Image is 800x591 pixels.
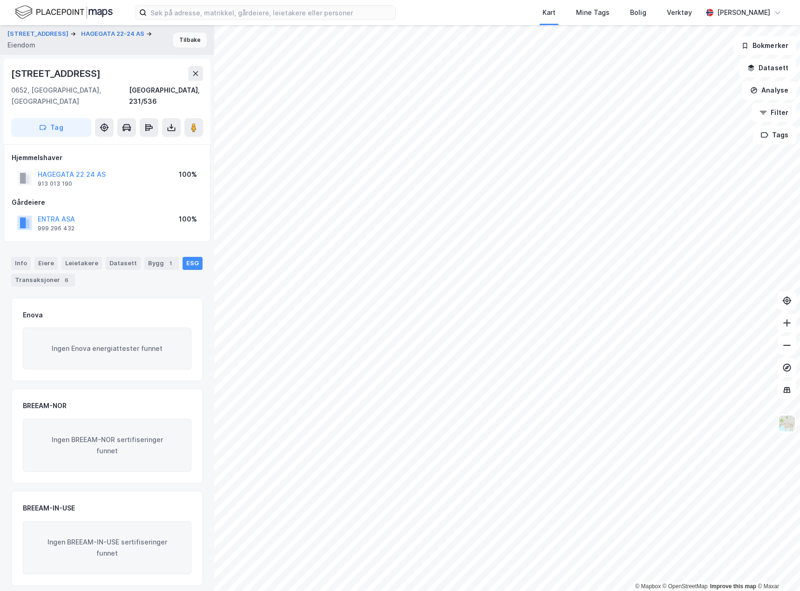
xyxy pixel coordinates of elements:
[147,6,395,20] input: Søk på adresse, matrikkel, gårdeiere, leietakere eller personer
[12,197,203,208] div: Gårdeiere
[173,33,207,47] button: Tilbake
[11,66,102,81] div: [STREET_ADDRESS]
[38,180,72,188] div: 913 013 190
[23,309,43,321] div: Enova
[752,103,796,122] button: Filter
[753,546,800,591] iframe: Chat Widget
[576,7,610,18] div: Mine Tags
[38,225,75,232] div: 999 296 432
[11,85,129,107] div: 0652, [GEOGRAPHIC_DATA], [GEOGRAPHIC_DATA]
[179,169,197,180] div: 100%
[630,7,646,18] div: Bolig
[144,257,179,270] div: Bygg
[542,7,556,18] div: Kart
[23,328,191,369] div: Ingen Enova energiattester funnet
[11,257,31,270] div: Info
[11,274,75,287] div: Transaksjoner
[34,257,58,270] div: Eiere
[710,583,756,590] a: Improve this map
[61,257,102,270] div: Leietakere
[778,415,796,432] img: Z
[129,85,203,107] div: [GEOGRAPHIC_DATA], 231/536
[183,257,203,270] div: ESG
[7,29,70,39] button: [STREET_ADDRESS]
[23,419,191,472] div: Ingen BREEAM-NOR sertifiseringer funnet
[15,4,113,20] img: logo.f888ab2527a4732fd821a326f86c7f29.svg
[81,29,146,39] button: HAGEGATA 22-24 AS
[23,503,75,514] div: BREEAM-IN-USE
[106,257,141,270] div: Datasett
[742,81,796,100] button: Analyse
[166,259,175,268] div: 1
[23,521,191,574] div: Ingen BREEAM-IN-USE sertifiseringer funnet
[23,400,67,411] div: BREEAM-NOR
[663,583,708,590] a: OpenStreetMap
[733,36,796,55] button: Bokmerker
[11,118,91,137] button: Tag
[667,7,692,18] div: Verktøy
[635,583,661,590] a: Mapbox
[717,7,770,18] div: [PERSON_NAME]
[179,214,197,225] div: 100%
[12,152,203,163] div: Hjemmelshaver
[753,126,796,144] button: Tags
[739,59,796,77] button: Datasett
[7,40,35,51] div: Eiendom
[62,275,71,285] div: 6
